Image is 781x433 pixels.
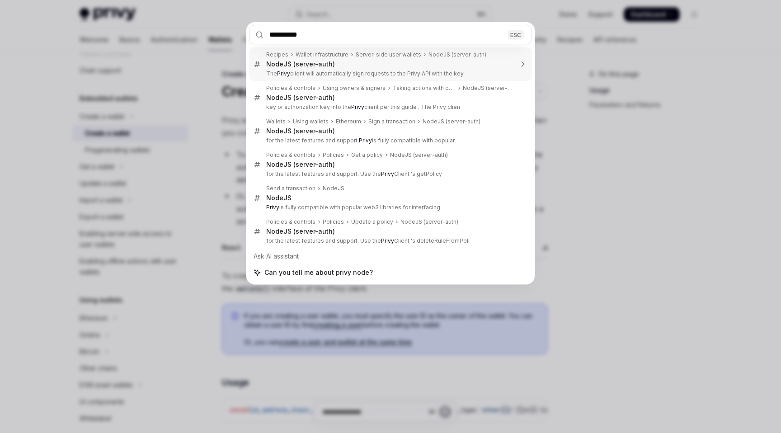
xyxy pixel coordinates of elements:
[266,70,513,77] p: The client will automatically sign requests to the Privy API with the key
[323,151,344,159] div: Policies
[393,85,456,92] div: Taking actions with owners
[264,268,373,277] span: Can you tell me about privy node?
[336,118,361,125] div: Ethereum
[266,204,513,211] p: is fully compatible with popular web3 libraries for interfacing
[381,170,394,177] b: Privy
[266,51,288,58] div: Recipes
[266,85,315,92] div: Policies & controls
[266,118,286,125] div: Wallets
[266,170,513,178] p: for the latest features and support. Use the Client 's getPolicy
[266,60,335,68] div: NodeJS (server-auth)
[323,185,344,192] div: NodeJS
[368,118,415,125] div: Sign a transaction
[381,237,394,244] b: Privy
[400,218,458,226] div: NodeJS (server-auth)
[428,51,486,58] div: NodeJS (server-auth)
[266,94,335,102] div: NodeJS (server-auth)
[266,194,292,202] div: NodeJS
[296,51,348,58] div: Wallet infrastructure
[508,30,524,39] div: ESC
[249,248,532,264] div: Ask AI assistant
[266,137,513,144] p: for the latest features and support. is fully compatible with popular
[266,237,513,245] p: for the latest features and support. Use the Client 's deleteRuleFromPoli
[351,104,364,110] b: Privy
[323,85,386,92] div: Using owners & signers
[390,151,448,159] div: NodeJS (server-auth)
[277,70,290,77] b: Privy
[293,118,329,125] div: Using wallets
[266,160,335,169] div: NodeJS (server-auth)
[266,227,335,235] div: NodeJS (server-auth)
[323,218,344,226] div: Policies
[351,151,383,159] div: Get a policy
[266,204,279,211] b: Privy
[359,137,372,144] b: Privy
[351,218,393,226] div: Update a policy
[266,127,335,135] div: NodeJS (server-auth)
[266,104,513,111] p: key or authorization key into the client per this guide . The Privy clien
[463,85,513,92] div: NodeJS (server-auth)
[356,51,421,58] div: Server-side user wallets
[266,151,315,159] div: Policies & controls
[266,185,315,192] div: Send a transaction
[266,218,315,226] div: Policies & controls
[423,118,480,125] div: NodeJS (server-auth)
